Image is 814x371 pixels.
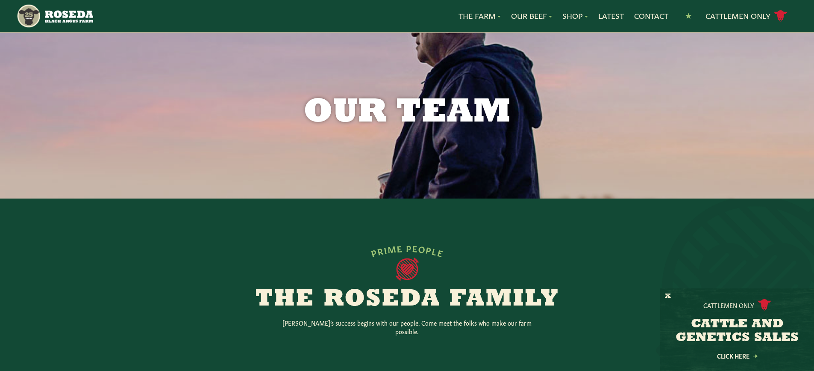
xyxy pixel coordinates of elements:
span: E [436,247,444,258]
div: PRIME PEOPLE [369,243,445,258]
h1: Our Team [188,96,626,130]
span: P [406,243,411,252]
span: E [412,243,418,253]
a: The Farm [458,10,501,21]
span: R [376,246,384,256]
img: cattle-icon.svg [758,299,771,311]
span: P [425,244,433,255]
img: https://roseda.com/wp-content/uploads/2021/05/roseda-25-header.png [16,3,93,29]
a: Our Beef [511,10,552,21]
span: L [431,246,439,256]
h2: The Roseda Family [243,288,571,312]
span: E [396,243,403,253]
a: Contact [634,10,668,21]
a: Latest [598,10,624,21]
a: Cattlemen Only [705,9,788,24]
p: [PERSON_NAME]’s success begins with our people. Come meet the folks who make our farm possible. [270,318,544,335]
p: Cattlemen Only [703,301,754,309]
a: Shop [562,10,588,21]
span: I [382,245,388,255]
span: P [370,247,378,258]
button: X [665,292,671,301]
h3: CATTLE AND GENETICS SALES [671,318,803,345]
span: O [417,243,426,254]
a: Click Here [699,353,776,359]
span: M [387,243,397,254]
